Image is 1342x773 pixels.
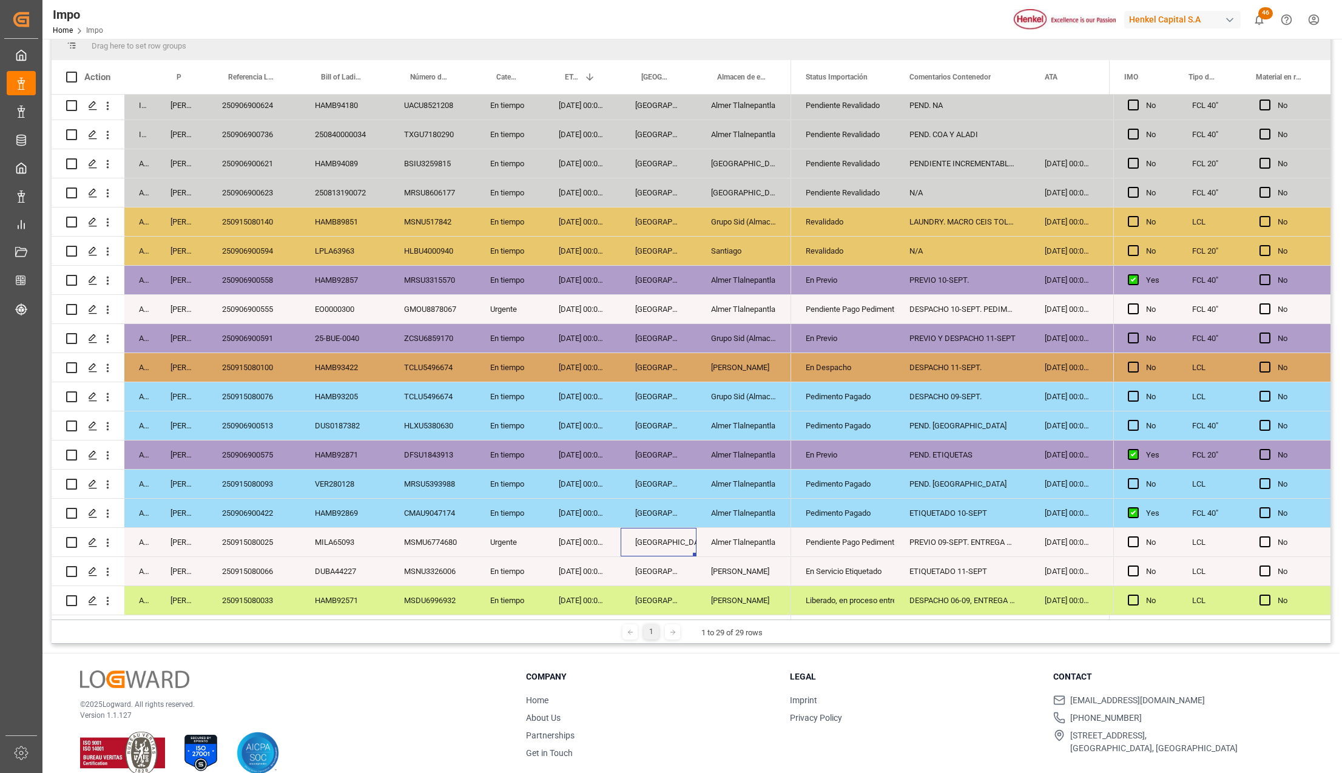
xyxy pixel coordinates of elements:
[389,557,476,586] div: MSNU3326006
[300,324,389,353] div: 25-BUE-0040
[621,382,696,411] div: [GEOGRAPHIC_DATA]
[895,120,1030,149] div: PEND. COA Y ALADI
[1146,92,1163,120] div: No
[1178,149,1245,178] div: FCL 20"
[207,382,300,411] div: 250915080076
[895,499,1030,527] div: ETIQUETADO 10-SEPT
[52,411,791,441] div: Press SPACE to select this row.
[52,353,791,382] div: Press SPACE to select this row.
[156,411,207,440] div: [PERSON_NAME]
[207,324,300,353] div: 250906900591
[207,266,300,294] div: 250906900558
[207,557,300,586] div: 250915080066
[790,713,842,723] a: Privacy Policy
[1113,237,1330,266] div: Press SPACE to select this row.
[696,91,791,120] div: Almer Tlalnepantla
[124,295,156,323] div: Arrived
[696,237,791,265] div: Santiago
[124,557,156,586] div: Arrived
[544,120,621,149] div: [DATE] 00:00:00
[476,237,544,265] div: En tiempo
[389,208,476,236] div: MSNU517842
[1030,499,1104,527] div: [DATE] 00:00:00
[156,237,207,265] div: [PERSON_NAME]
[389,120,476,149] div: TXGU7180290
[389,499,476,527] div: CMAU9047174
[124,411,156,440] div: Arrived
[1014,9,1116,30] img: Henkel%20logo.jpg_1689854090.jpg
[1030,353,1104,382] div: [DATE] 00:00:00
[526,731,575,740] a: Partnerships
[156,586,207,615] div: [PERSON_NAME]
[53,5,103,24] div: Impo
[389,91,476,120] div: UACU8521208
[207,91,300,120] div: 250906900624
[52,586,791,615] div: Press SPACE to select this row.
[156,324,207,353] div: [PERSON_NAME]
[207,528,300,556] div: 250915080025
[1146,121,1163,149] div: No
[52,557,791,586] div: Press SPACE to select this row.
[806,92,880,120] div: Pendiente Revalidado
[476,411,544,440] div: En tiempo
[156,499,207,527] div: [PERSON_NAME]
[806,121,880,149] div: Pendiente Revalidado
[177,73,182,81] span: Persona responsable de seguimiento
[544,295,621,323] div: [DATE] 00:00:00
[544,499,621,527] div: [DATE] 00:00:00
[228,73,275,81] span: Referencia Leschaco
[544,353,621,382] div: [DATE] 00:00:00
[806,150,880,178] div: Pendiente Revalidado
[124,353,156,382] div: Arrived
[389,353,476,382] div: TCLU5496674
[52,528,791,557] div: Press SPACE to select this row.
[52,91,791,120] div: Press SPACE to select this row.
[124,120,156,149] div: In progress
[124,91,156,120] div: In progress
[1178,120,1245,149] div: FCL 40"
[52,499,791,528] div: Press SPACE to select this row.
[207,353,300,382] div: 250915080100
[1030,441,1104,469] div: [DATE] 00:00:00
[696,324,791,353] div: Grupo Sid (Almacenaje y Distribucion AVIOR)
[156,353,207,382] div: [PERSON_NAME]
[1030,149,1104,178] div: [DATE] 00:00:00
[1113,557,1330,586] div: Press SPACE to select this row.
[1178,237,1245,265] div: FCL 20"
[621,178,696,207] div: [GEOGRAPHIC_DATA]
[1189,73,1216,81] span: Tipo de Carga (LCL/FCL)
[526,713,561,723] a: About Us
[895,266,1030,294] div: PREVIO 10-SEPT.
[1113,411,1330,441] div: Press SPACE to select this row.
[300,528,389,556] div: MILA65093
[389,382,476,411] div: TCLU5496674
[544,441,621,469] div: [DATE] 00:00:00
[696,411,791,440] div: Almer Tlalnepantla
[544,208,621,236] div: [DATE] 00:00:00
[526,748,573,758] a: Get in Touch
[544,382,621,411] div: [DATE] 00:00:00
[1030,237,1104,265] div: [DATE] 00:00:00
[156,208,207,236] div: [PERSON_NAME]
[476,441,544,469] div: En tiempo
[895,557,1030,586] div: ETIQUETADO 11-SEPT
[621,208,696,236] div: [GEOGRAPHIC_DATA]
[621,149,696,178] div: [GEOGRAPHIC_DATA]
[1178,91,1245,120] div: FCL 40"
[544,528,621,556] div: [DATE] 00:00:00
[1030,528,1104,556] div: [DATE] 00:00:00
[1178,382,1245,411] div: LCL
[300,499,389,527] div: HAMB92869
[124,382,156,411] div: Arrived
[156,470,207,498] div: [PERSON_NAME]
[410,73,450,81] span: Número de Contenedor
[1113,324,1330,353] div: Press SPACE to select this row.
[476,120,544,149] div: En tiempo
[476,528,544,556] div: Urgente
[895,324,1030,353] div: PREVIO Y DESPACHO 11-SEPT
[476,557,544,586] div: En tiempo
[1178,441,1245,469] div: FCL 20"
[496,73,519,81] span: Categoría
[621,266,696,294] div: [GEOGRAPHIC_DATA]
